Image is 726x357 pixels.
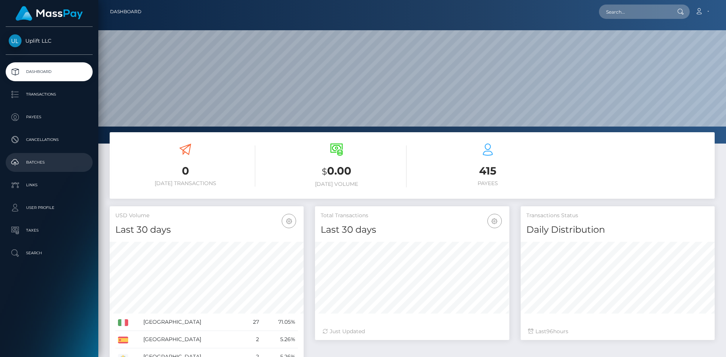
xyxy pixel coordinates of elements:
p: Search [9,247,90,259]
td: [GEOGRAPHIC_DATA] [141,314,244,331]
h3: 0.00 [267,164,406,179]
img: IT.png [118,319,128,326]
h5: Transactions Status [526,212,709,219]
td: 27 [243,314,262,331]
td: 5.26% [262,331,298,348]
span: Uplift LLC [6,37,93,44]
h3: 0 [115,164,255,178]
h6: [DATE] Volume [267,181,406,187]
p: Payees [9,111,90,123]
p: Transactions [9,89,90,100]
a: Search [6,244,93,263]
a: Cancellations [6,130,93,149]
h6: [DATE] Transactions [115,180,255,187]
img: Uplift LLC [9,34,22,47]
p: Batches [9,157,90,168]
td: 71.05% [262,314,298,331]
h4: Last 30 days [115,223,298,236]
p: Links [9,179,90,191]
h6: Payees [418,180,558,187]
a: Dashboard [110,4,141,20]
img: ES.png [118,337,128,343]
span: 96 [546,328,553,335]
p: Dashboard [9,66,90,77]
h3: 415 [418,164,558,178]
p: Taxes [9,225,90,236]
img: MassPay Logo [16,6,83,21]
a: Links [6,176,93,195]
input: Search... [599,5,670,19]
h5: Total Transactions [321,212,503,219]
a: Taxes [6,221,93,240]
a: Dashboard [6,62,93,81]
a: Batches [6,153,93,172]
td: [GEOGRAPHIC_DATA] [141,331,244,348]
p: Cancellations [9,134,90,145]
h4: Last 30 days [321,223,503,236]
div: Last hours [528,328,707,335]
p: User Profile [9,202,90,213]
h5: USD Volume [115,212,298,219]
small: $ [322,166,327,177]
a: Transactions [6,85,93,104]
a: Payees [6,108,93,127]
h4: Daily Distribution [526,223,709,236]
td: 2 [243,331,262,348]
a: User Profile [6,198,93,217]
div: Just Updated [323,328,501,335]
